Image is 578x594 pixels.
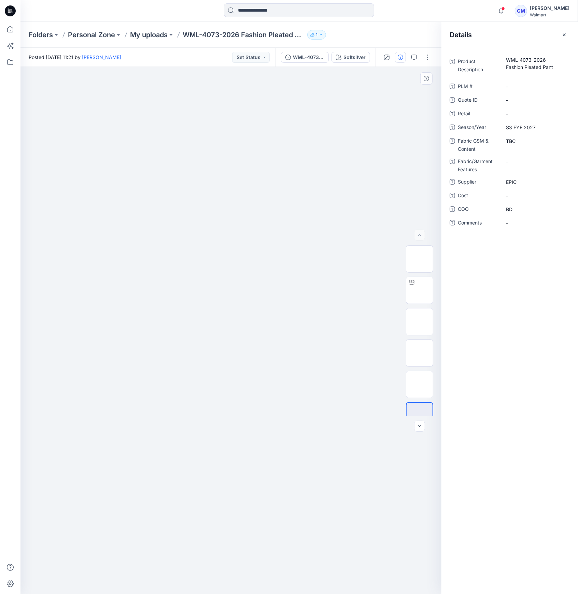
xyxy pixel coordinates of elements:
span: Fabric/Garment Features [458,157,499,174]
button: Details [395,52,406,63]
span: Retail [458,110,499,119]
span: Comments [458,219,499,228]
p: 1 [316,31,318,39]
span: - [506,97,565,104]
div: Softsilver [343,54,366,61]
span: - [506,110,565,117]
span: S3 FYE 2027 [506,124,565,131]
span: TBC [506,137,565,145]
div: Walmart [530,12,569,17]
span: - [506,158,565,165]
span: - [506,219,565,227]
div: WML-4073-2026 Fashion Pleated Pant_Full Colorway [293,54,324,61]
span: Supplier [458,178,499,187]
span: Product Description [458,57,499,78]
a: [PERSON_NAME] [82,54,121,60]
a: Personal Zone [68,30,115,40]
span: EPIC [506,178,565,186]
a: My uploads [130,30,168,40]
div: GM [515,5,527,17]
span: Season/Year [458,123,499,133]
span: Cost [458,191,499,201]
p: WML-4073-2026 Fashion Pleated Pant [183,30,305,40]
span: PLM # [458,82,499,92]
h2: Details [450,31,472,39]
button: 1 [307,30,326,40]
span: - [506,83,565,90]
span: COO [458,205,499,215]
span: WML-4073-2026 Fashion Pleated Pant [506,56,565,78]
span: BD [506,206,565,213]
button: WML-4073-2026 Fashion Pleated Pant_Full Colorway [281,52,329,63]
span: - [506,192,565,199]
div: [PERSON_NAME] [530,4,569,12]
span: Posted [DATE] 11:21 by [29,54,121,61]
span: Quote ID [458,96,499,105]
a: Folders [29,30,53,40]
span: Fabric GSM & Content [458,137,499,153]
button: Softsilver [332,52,370,63]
